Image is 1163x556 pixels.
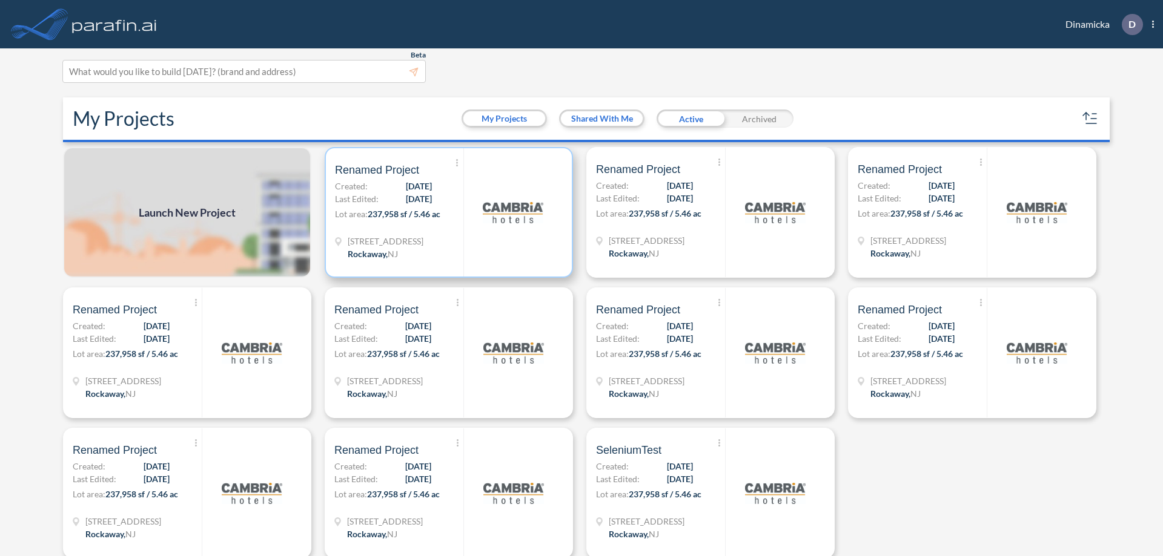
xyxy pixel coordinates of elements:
span: 321 Mt Hope Ave [870,234,946,247]
span: [DATE] [406,192,432,205]
span: Rockaway , [85,529,125,539]
img: logo [222,322,282,383]
div: Rockaway, NJ [609,387,659,400]
span: Rockaway , [609,529,649,539]
span: Last Edited: [73,332,116,345]
span: Created: [596,319,629,332]
div: Rockaway, NJ [347,528,397,540]
h2: My Projects [73,107,174,130]
span: Renamed Project [596,303,680,317]
span: Last Edited: [334,473,378,485]
span: NJ [387,388,397,399]
span: Rockaway , [85,388,125,399]
span: [DATE] [405,460,431,473]
span: Last Edited: [596,192,640,204]
span: [DATE] [667,192,693,204]
span: [DATE] [405,332,431,345]
img: logo [70,12,159,36]
img: logo [1007,182,1067,243]
div: Rockaway, NJ [347,387,397,400]
div: Dinamicka [1047,14,1154,35]
p: D [1128,19,1136,30]
span: Lot area: [858,208,890,218]
span: Renamed Project [334,303,419,317]
span: 321 Mt Hope Ave [870,374,946,387]
span: Rockaway , [609,248,649,258]
span: Renamed Project [73,443,157,457]
span: [DATE] [667,319,693,332]
span: 237,958 sf / 5.46 ac [629,208,701,218]
span: NJ [125,388,136,399]
span: NJ [125,529,136,539]
span: Lot area: [596,208,629,218]
span: NJ [910,248,921,258]
span: NJ [649,388,659,399]
span: Renamed Project [335,163,419,177]
span: Renamed Project [858,162,942,177]
button: sort [1081,109,1100,128]
img: logo [745,182,806,243]
span: [DATE] [144,460,170,473]
span: 237,958 sf / 5.46 ac [890,348,963,359]
span: Last Edited: [858,192,901,204]
span: Beta [411,50,426,60]
span: 237,958 sf / 5.46 ac [629,348,701,359]
span: Lot area: [596,348,629,359]
span: [DATE] [144,332,170,345]
span: Created: [596,179,629,192]
span: Created: [858,179,890,192]
span: 321 Mt Hope Ave [85,515,161,528]
div: Rockaway, NJ [609,528,659,540]
span: 237,958 sf / 5.46 ac [629,489,701,499]
img: add [63,147,311,278]
span: NJ [388,249,398,259]
div: Rockaway, NJ [85,528,136,540]
span: NJ [649,529,659,539]
span: Lot area: [596,489,629,499]
span: Last Edited: [334,332,378,345]
span: [DATE] [929,319,955,332]
span: 321 Mt Hope Ave [348,235,423,247]
span: 321 Mt Hope Ave [85,374,161,387]
span: [DATE] [144,473,170,485]
span: 321 Mt Hope Ave [347,374,423,387]
span: Renamed Project [334,443,419,457]
span: [DATE] [929,192,955,204]
span: [DATE] [667,332,693,345]
span: Renamed Project [73,303,157,317]
img: logo [483,463,544,523]
span: [DATE] [667,460,693,473]
span: Renamed Project [858,303,942,317]
span: Created: [73,319,105,332]
span: NJ [649,248,659,258]
span: 321 Mt Hope Ave [347,515,423,528]
span: [DATE] [929,179,955,192]
div: Rockaway, NJ [85,387,136,400]
span: Lot area: [858,348,890,359]
span: Rockaway , [347,388,387,399]
span: [DATE] [405,473,431,485]
button: My Projects [463,111,545,126]
span: [DATE] [405,319,431,332]
a: Launch New Project [63,147,311,278]
span: Launch New Project [139,204,236,221]
span: Rockaway , [870,248,910,258]
img: logo [745,463,806,523]
div: Rockaway, NJ [348,247,398,260]
span: Created: [596,460,629,473]
span: Rockaway , [347,529,387,539]
span: Renamed Project [596,162,680,177]
span: Lot area: [335,209,368,219]
span: [DATE] [667,473,693,485]
span: Created: [334,460,367,473]
span: Lot area: [334,489,367,499]
div: Rockaway, NJ [870,247,921,260]
span: [DATE] [144,319,170,332]
img: logo [483,322,544,383]
span: Lot area: [334,348,367,359]
span: SeleniumTest [596,443,661,457]
span: Last Edited: [596,473,640,485]
span: Last Edited: [73,473,116,485]
div: Archived [725,110,794,128]
span: Created: [335,180,368,192]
